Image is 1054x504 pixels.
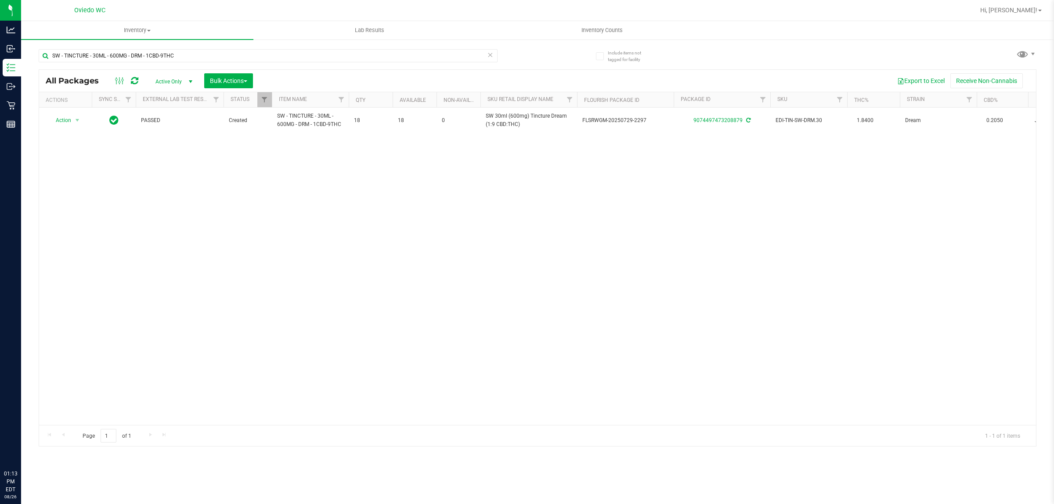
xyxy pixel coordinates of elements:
[905,116,971,125] span: Dream
[257,92,272,107] a: Filter
[334,92,349,107] a: Filter
[950,73,1023,88] button: Receive Non-Cannabis
[109,114,119,126] span: In Sync
[7,63,15,72] inline-svg: Inventory
[892,73,950,88] button: Export to Excel
[75,429,138,443] span: Page of 1
[7,101,15,110] inline-svg: Retail
[442,116,475,125] span: 0
[99,96,133,102] a: Sync Status
[229,116,267,125] span: Created
[570,26,635,34] span: Inventory Counts
[984,97,998,103] a: CBD%
[21,21,253,40] a: Inventory
[398,116,431,125] span: 18
[584,97,639,103] a: Flourish Package ID
[982,114,1007,127] span: 0.2050
[253,21,486,40] a: Lab Results
[7,82,15,91] inline-svg: Outbound
[681,96,711,102] a: Package ID
[444,97,483,103] a: Non-Available
[356,97,365,103] a: Qty
[777,96,787,102] a: SKU
[48,114,72,126] span: Action
[978,429,1027,442] span: 1 - 1 of 1 items
[486,112,572,129] span: SW 30ml (600mg) Tincture Dream (1:9 CBD:THC)
[608,50,652,63] span: Include items not tagged for facility
[980,7,1037,14] span: Hi, [PERSON_NAME]!
[907,96,925,102] a: Strain
[852,114,878,127] span: 1.8400
[231,96,249,102] a: Status
[204,73,253,88] button: Bulk Actions
[46,97,88,103] div: Actions
[582,116,668,125] span: FLSRWGM-20250729-2297
[745,117,751,123] span: Sync from Compliance System
[776,116,842,125] span: EDI-TIN-SW-DRM.30
[209,92,224,107] a: Filter
[486,21,718,40] a: Inventory Counts
[141,116,218,125] span: PASSED
[7,44,15,53] inline-svg: Inbound
[39,49,498,62] input: Search Package ID, Item Name, SKU, Lot or Part Number...
[121,92,136,107] a: Filter
[7,120,15,129] inline-svg: Reports
[400,97,426,103] a: Available
[277,112,343,129] span: SW - TINCTURE - 30ML - 600MG - DRM - 1CBD-9THC
[4,470,17,493] p: 01:13 PM EDT
[279,96,307,102] a: Item Name
[9,434,35,460] iframe: Resource center
[833,92,847,107] a: Filter
[487,49,493,61] span: Clear
[487,96,553,102] a: Sku Retail Display Name
[101,429,116,443] input: 1
[354,116,387,125] span: 18
[21,26,253,34] span: Inventory
[343,26,396,34] span: Lab Results
[563,92,577,107] a: Filter
[143,96,212,102] a: External Lab Test Result
[46,76,108,86] span: All Packages
[962,92,977,107] a: Filter
[7,25,15,34] inline-svg: Analytics
[756,92,770,107] a: Filter
[693,117,743,123] a: 9074497473208879
[74,7,105,14] span: Oviedo WC
[4,493,17,500] p: 08/26
[210,77,247,84] span: Bulk Actions
[26,432,36,443] iframe: Resource center unread badge
[854,97,869,103] a: THC%
[72,114,83,126] span: select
